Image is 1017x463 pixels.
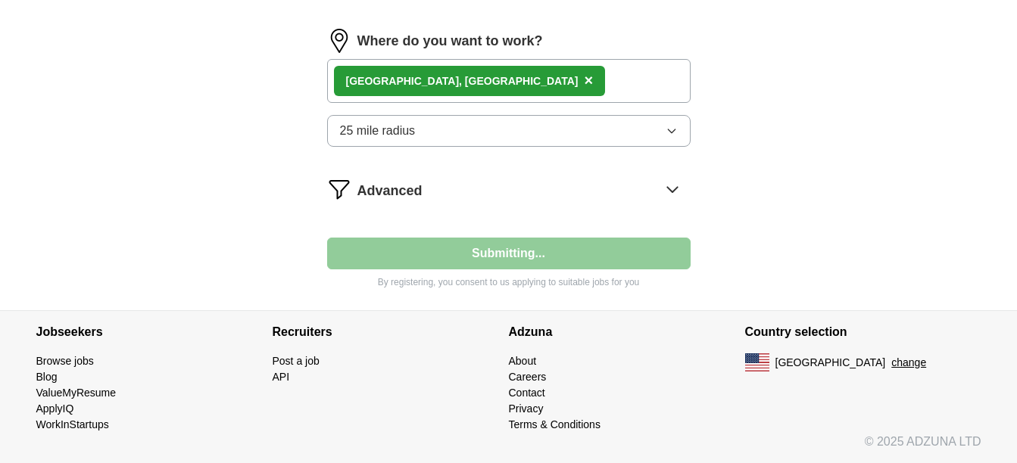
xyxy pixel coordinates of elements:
[327,29,351,53] img: location.png
[36,355,94,367] a: Browse jobs
[327,115,691,147] button: 25 mile radius
[273,371,290,383] a: API
[509,355,537,367] a: About
[327,177,351,201] img: filter
[36,371,58,383] a: Blog
[327,275,691,289] p: By registering, you consent to us applying to suitable jobs for you
[509,387,545,399] a: Contact
[340,122,416,140] span: 25 mile radius
[509,418,601,430] a: Terms & Conditions
[357,181,423,201] span: Advanced
[273,355,320,367] a: Post a job
[509,402,544,415] a: Privacy
[327,238,691,269] button: Submitting...
[36,387,117,399] a: ValueMyResume
[745,311,981,353] h4: Country selection
[36,402,74,415] a: ApplyIQ
[357,31,543,51] label: Where do you want to work?
[36,418,109,430] a: WorkInStartups
[346,75,579,87] strong: [GEOGRAPHIC_DATA], [GEOGRAPHIC_DATA]
[24,433,994,463] div: © 2025 ADZUNA LTD
[584,72,593,89] span: ×
[584,70,593,92] button: ×
[745,353,769,371] img: US flag
[509,371,547,383] a: Careers
[775,355,886,371] span: [GEOGRAPHIC_DATA]
[891,355,926,371] button: change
